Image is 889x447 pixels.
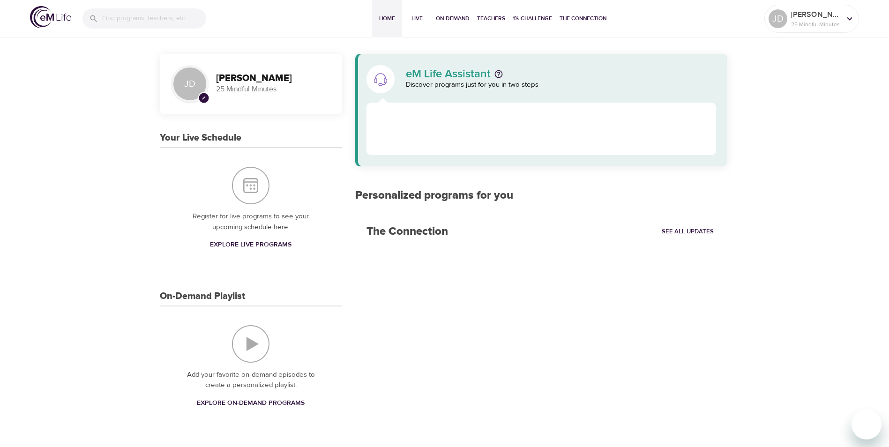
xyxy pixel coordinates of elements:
span: On-Demand [436,14,470,23]
a: See All Updates [659,224,716,239]
span: See All Updates [662,226,714,237]
a: Explore On-Demand Programs [193,395,308,412]
input: Find programs, teachers, etc... [102,8,206,29]
p: Discover programs just for you in two steps [406,80,717,90]
h2: Personalized programs for you [355,189,728,202]
p: 25 Mindful Minutes [216,84,331,95]
p: [PERSON_NAME] [791,9,841,20]
span: Explore On-Demand Programs [197,397,305,409]
p: Add your favorite on-demand episodes to create a personalized playlist. [179,370,323,391]
span: Teachers [477,14,505,23]
img: Your Live Schedule [232,167,269,204]
img: On-Demand Playlist [232,325,269,363]
img: eM Life Assistant [373,72,388,87]
h3: On-Demand Playlist [160,291,245,302]
a: Explore Live Programs [206,236,295,253]
div: JD [171,65,209,103]
span: Live [406,14,428,23]
span: The Connection [560,14,606,23]
h2: The Connection [355,214,459,250]
h3: Your Live Schedule [160,133,241,143]
span: 1% Challenge [513,14,552,23]
h3: [PERSON_NAME] [216,73,331,84]
p: 25 Mindful Minutes [791,20,841,29]
img: logo [30,6,71,28]
p: eM Life Assistant [406,68,491,80]
div: JD [769,9,787,28]
iframe: Button to launch messaging window [852,410,882,440]
p: Register for live programs to see your upcoming schedule here. [179,211,323,232]
span: Home [376,14,398,23]
span: Explore Live Programs [210,239,291,251]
